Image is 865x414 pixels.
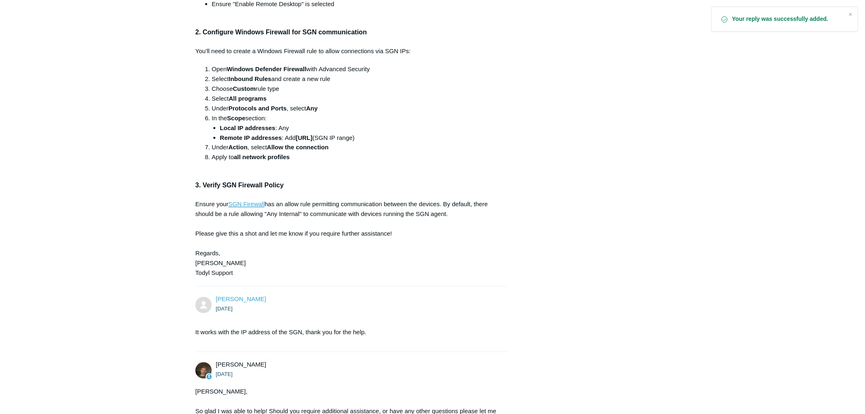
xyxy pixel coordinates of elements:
li: Apply to [212,153,500,162]
li: Choose rule type [212,84,500,94]
li: : Any [220,123,500,133]
li: Under , select [212,103,500,113]
a: SGN Firewall [229,201,264,208]
strong: All programs [229,95,267,102]
time: 08/12/2025, 16:19 [216,371,233,378]
div: Close [845,9,856,20]
strong: 3. Verify SGN Firewall Policy [195,182,284,189]
li: Under , select [212,143,500,153]
p: It works with the IP address of the SGN, thank you for the help. [195,328,500,337]
strong: Remote IP addresses [220,134,282,141]
strong: 2. Configure Windows Firewall for SGN communication [195,29,367,36]
strong: Custom [233,85,256,92]
span: Jenny Patel [216,296,266,303]
strong: Protocols and Ports [229,105,287,112]
span: Andy Paull [216,361,266,368]
strong: Action [229,144,248,151]
strong: Scope [227,115,246,122]
strong: Inbound Rules [229,75,271,82]
strong: all network profiles [234,154,290,161]
strong: Allow the connection [267,144,329,151]
a: [PERSON_NAME] [216,296,266,303]
strong: Any [306,105,318,112]
li: Select [212,94,500,103]
time: 08/12/2025, 16:06 [216,306,233,312]
strong: Your reply was successfully added. [732,15,842,23]
strong: Local IP addresses [220,124,276,131]
strong: [URL] [296,134,313,141]
li: : Add (SGN IP range) [220,133,500,143]
strong: Windows Defender Firewall [227,65,307,72]
li: In the section: [212,113,500,143]
li: Select and create a new rule [212,74,500,84]
li: Open with Advanced Security [212,64,500,74]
